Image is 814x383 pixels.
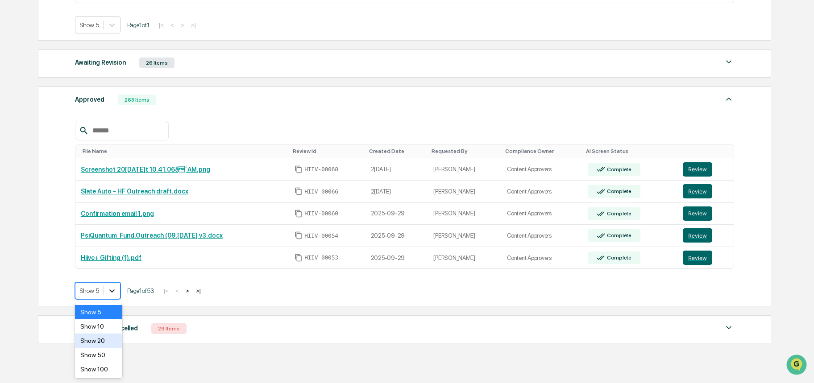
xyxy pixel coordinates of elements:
div: 🔎 [9,130,16,137]
div: Toggle SortBy [293,148,362,154]
button: > [183,287,192,295]
span: HIIV-00066 [304,188,338,195]
img: caret [723,57,734,67]
span: HIIV-00068 [304,166,338,173]
button: |< [161,287,171,295]
td: [PERSON_NAME] [428,181,502,203]
div: Toggle SortBy [432,148,498,154]
span: Preclearance [18,112,58,121]
div: Toggle SortBy [685,148,730,154]
div: Toggle SortBy [586,148,674,154]
button: Review [683,206,712,221]
button: Review [683,251,712,265]
img: 1746055101610-c473b297-6a78-478c-a979-82029cc54cd1 [9,68,25,84]
a: 🔎Data Lookup [5,126,60,142]
td: 2[DATE] [365,181,428,203]
span: Copy Id [295,165,303,173]
span: HIIV-00054 [304,232,338,239]
td: [PERSON_NAME] [428,158,502,181]
div: Toggle SortBy [369,148,425,154]
div: Show 100 [75,362,122,376]
span: Page 1 of 53 [127,287,154,294]
a: Review [683,206,728,221]
a: Hiive+ Gifting (1).pdf [81,254,141,261]
div: Show 10 [75,319,122,334]
button: >| [188,21,199,29]
button: Start new chat [152,71,162,82]
div: 263 Items [118,95,156,105]
span: Attestations [74,112,111,121]
div: Start new chat [30,68,146,77]
img: caret [723,322,734,333]
iframe: Open customer support [785,354,810,378]
div: 26 Items [139,58,174,68]
td: [PERSON_NAME] [428,247,502,269]
a: Review [683,162,728,177]
td: [PERSON_NAME] [428,225,502,247]
div: Complete [605,166,631,173]
a: Powered byPylon [63,151,108,158]
button: Review [683,228,712,243]
div: Complete [605,232,631,239]
div: Show 50 [75,348,122,362]
button: < [168,21,177,29]
a: Slate Auto - HF Outreach draft.docx [81,188,188,195]
div: Approved [75,94,104,105]
p: How can we help? [9,19,162,33]
span: Copy Id [295,187,303,195]
div: We're available if you need us! [30,77,113,84]
a: Confirmation email 1.png [81,210,154,217]
td: Content Approvers [502,225,582,247]
button: Review [683,162,712,177]
span: Page 1 of 1 [127,21,150,29]
div: 29 Items [151,323,187,334]
td: Content Approvers [502,247,582,269]
td: 2025-09-29 [365,203,428,225]
a: Review [683,184,728,198]
div: Toggle SortBy [505,148,579,154]
span: HIIV-00060 [304,210,338,217]
td: Content Approvers [502,181,582,203]
span: Pylon [89,151,108,158]
button: Review [683,184,712,198]
div: Complete [605,188,631,194]
span: Copy Id [295,254,303,262]
a: Review [683,251,728,265]
td: 2025-09-29 [365,225,428,247]
a: Review [683,228,728,243]
img: caret [723,94,734,104]
a: PsiQuantum_Fund.Outreach (09.[DATE] v3.docx [81,232,223,239]
span: Copy Id [295,231,303,239]
button: >| [193,287,203,295]
div: Show 20 [75,334,122,348]
div: 🗄️ [65,113,72,120]
span: HIIV-00053 [304,254,338,261]
td: [PERSON_NAME] [428,203,502,225]
span: Data Lookup [18,129,56,138]
div: 🖐️ [9,113,16,120]
a: 🗄️Attestations [61,109,114,125]
a: Screenshot 20[DATE]t 10.41.06â¯AM.png [81,166,210,173]
div: Toggle SortBy [83,148,286,154]
button: > [178,21,187,29]
div: Awaiting Revision [75,57,126,68]
td: Content Approvers [502,203,582,225]
td: 2025-09-29 [365,247,428,269]
span: Copy Id [295,210,303,218]
td: Content Approvers [502,158,582,181]
div: Complete [605,210,631,217]
button: < [173,287,182,295]
button: |< [156,21,166,29]
a: 🖐️Preclearance [5,109,61,125]
td: 2[DATE] [365,158,428,181]
div: Complete [605,255,631,261]
div: Show 5 [75,305,122,319]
